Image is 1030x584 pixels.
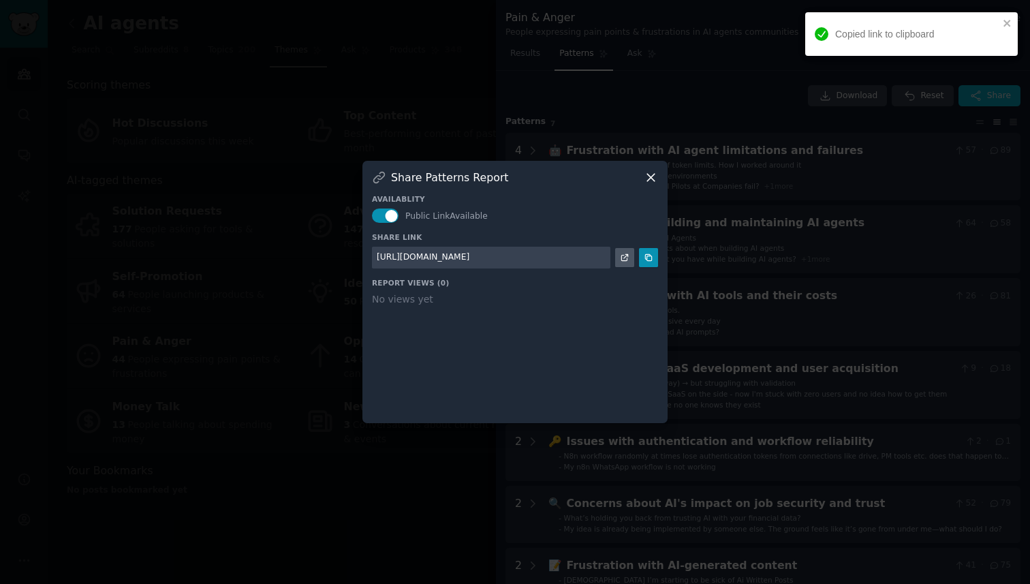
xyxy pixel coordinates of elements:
[372,232,658,242] h3: Share Link
[391,170,509,185] h3: Share Patterns Report
[377,251,469,264] div: [URL][DOMAIN_NAME]
[372,278,658,288] h3: Report Views ( 0 )
[372,292,658,307] div: No views yet
[405,211,488,221] span: Public Link Available
[372,194,658,204] h3: Availablity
